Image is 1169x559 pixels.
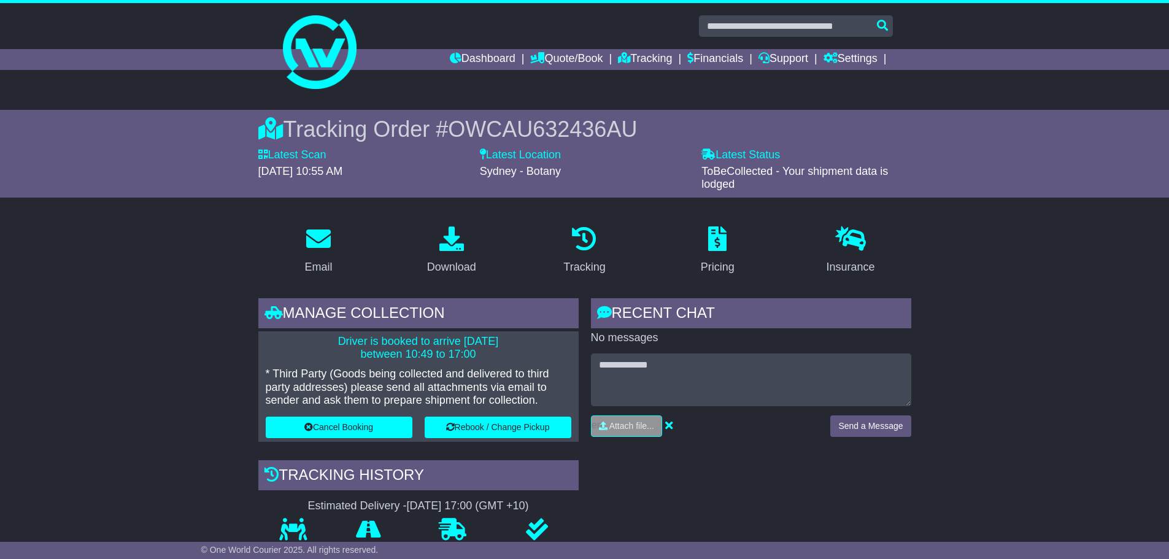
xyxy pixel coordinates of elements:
div: Email [304,259,332,276]
a: Support [758,49,808,70]
span: © One World Courier 2025. All rights reserved. [201,545,379,555]
button: Cancel Booking [266,417,412,438]
label: Latest Scan [258,148,326,162]
a: Dashboard [450,49,515,70]
div: Insurance [827,259,875,276]
span: ToBeCollected - Your shipment data is lodged [701,165,888,191]
a: Pricing [693,222,743,280]
span: OWCAU632436AU [448,117,637,142]
a: Settings [824,49,878,70]
p: No messages [591,331,911,345]
p: * Third Party (Goods being collected and delivered to third party addresses) please send all atta... [266,368,571,407]
div: Manage collection [258,298,579,331]
a: Insurance [819,222,883,280]
label: Latest Location [480,148,561,162]
a: Tracking [618,49,672,70]
span: Sydney - Botany [480,165,561,177]
button: Rebook / Change Pickup [425,417,571,438]
button: Send a Message [830,415,911,437]
a: Email [296,222,340,280]
a: Download [419,222,484,280]
a: Financials [687,49,743,70]
div: Estimated Delivery - [258,499,579,513]
span: [DATE] 10:55 AM [258,165,343,177]
p: Driver is booked to arrive [DATE] between 10:49 to 17:00 [266,335,571,361]
div: Tracking history [258,460,579,493]
div: Download [427,259,476,276]
div: Tracking Order # [258,116,911,142]
label: Latest Status [701,148,780,162]
div: RECENT CHAT [591,298,911,331]
div: [DATE] 17:00 (GMT +10) [407,499,529,513]
a: Quote/Book [530,49,603,70]
a: Tracking [555,222,613,280]
div: Pricing [701,259,735,276]
div: Tracking [563,259,605,276]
